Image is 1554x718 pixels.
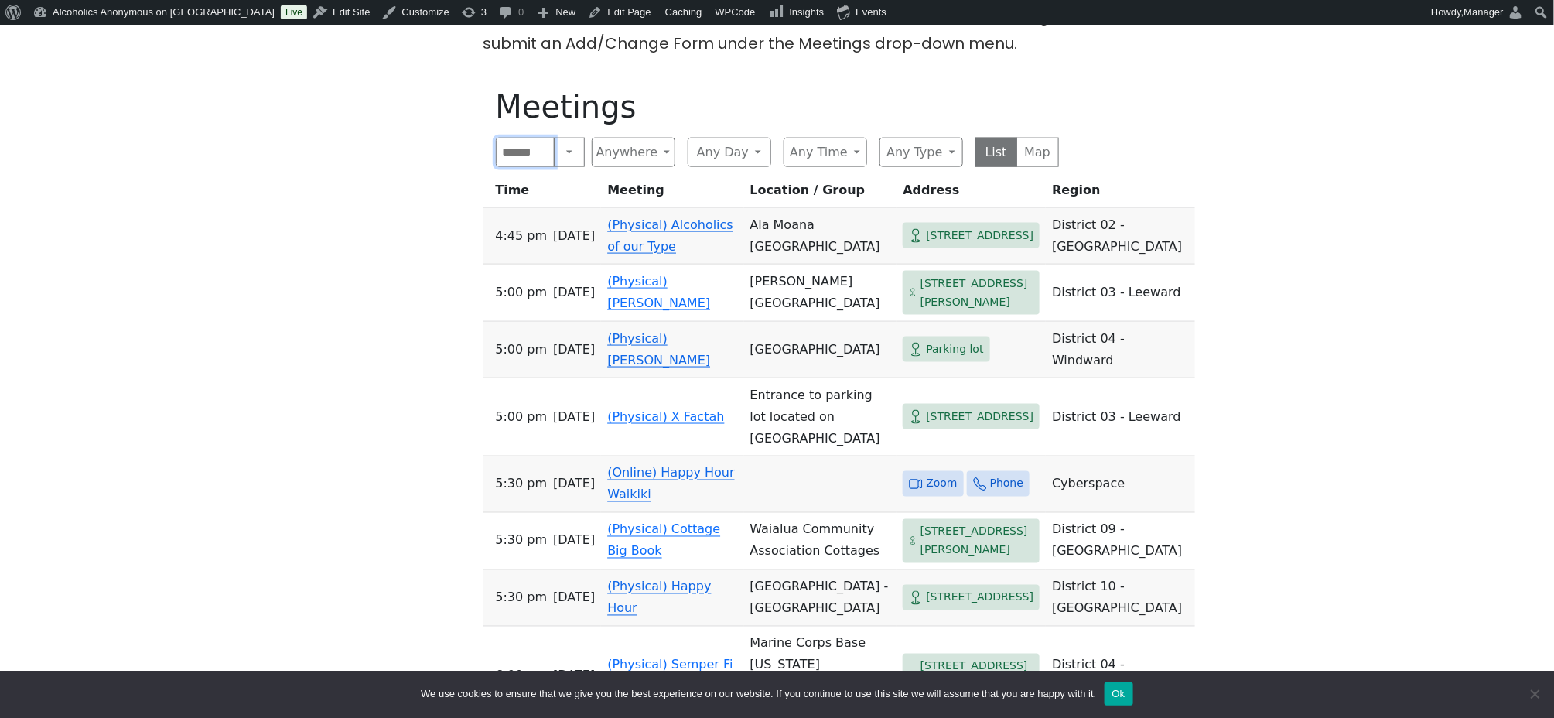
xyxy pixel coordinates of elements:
button: Any Day [688,138,771,167]
button: Any Time [784,138,867,167]
span: 5:30 PM [496,474,548,495]
th: Location / Group [744,179,897,208]
span: [DATE] [553,474,595,495]
a: (Physical) Happy Hour [607,580,711,616]
span: 5:30 PM [496,530,548,552]
td: [GEOGRAPHIC_DATA] - [GEOGRAPHIC_DATA] [744,570,897,627]
td: Ala Moana [GEOGRAPHIC_DATA] [744,208,897,265]
a: (Online) Happy Hour Waikiki [607,466,734,502]
button: Search [554,138,585,167]
span: Manager [1464,6,1504,18]
span: 4:45 PM [496,225,548,247]
button: List [975,138,1018,167]
a: (Physical) X Factah [607,409,724,424]
span: [STREET_ADDRESS][PERSON_NAME] [920,657,1034,695]
button: Anywhere [592,138,675,167]
h1: Meetings [496,88,1059,125]
td: District 03 - Leeward [1046,378,1194,456]
span: Phone [990,474,1023,494]
td: District 03 - Leeward [1046,265,1194,322]
span: 5:00 PM [496,339,548,361]
a: (Physical) [PERSON_NAME] [607,331,710,368]
a: (Physical) Semper Fi Do or Die [607,658,733,694]
span: Parking lot [926,340,983,359]
span: [DATE] [553,406,595,428]
span: [STREET_ADDRESS] [926,588,1033,607]
a: (Physical) Alcoholics of our Type [607,217,733,254]
td: District 10 - [GEOGRAPHIC_DATA] [1046,570,1194,627]
button: Any Type [879,138,963,167]
span: [DATE] [553,665,595,687]
span: [DATE] [553,530,595,552]
span: [DATE] [553,225,595,247]
span: [STREET_ADDRESS] [926,407,1033,426]
td: Waialua Community Association Cottages [744,513,897,570]
span: 5:00 PM [496,406,548,428]
td: District 09 - [GEOGRAPHIC_DATA] [1046,513,1194,570]
th: Time [483,179,602,208]
span: [DATE] [553,282,595,303]
button: Ok [1105,682,1133,706]
td: [PERSON_NAME][GEOGRAPHIC_DATA] [744,265,897,322]
th: Address [897,179,1046,208]
span: We use cookies to ensure that we give you the best experience on our website. If you continue to ... [421,686,1096,702]
td: [GEOGRAPHIC_DATA] [744,322,897,378]
input: Search [496,138,555,167]
td: District 02 - [GEOGRAPHIC_DATA] [1046,208,1194,265]
a: (Physical) Cottage Big Book [607,522,720,559]
span: No [1527,686,1542,702]
td: Entrance to parking lot located on [GEOGRAPHIC_DATA] [744,378,897,456]
span: 5:30 PM [496,587,548,609]
span: [STREET_ADDRESS][PERSON_NAME] [920,522,1034,560]
button: Map [1016,138,1059,167]
span: [STREET_ADDRESS] [926,226,1033,245]
td: Cyberspace [1046,456,1194,513]
span: [DATE] [553,587,595,609]
a: (Physical) [PERSON_NAME] [607,274,710,310]
th: Region [1046,179,1194,208]
span: Insights [790,6,825,18]
span: [DATE] [553,339,595,361]
td: District 04 - Windward [1046,322,1194,378]
a: Live [281,5,307,19]
span: Zoom [926,474,957,494]
span: 5:00 PM [496,282,548,303]
th: Meeting [601,179,743,208]
span: 6:00 PM [496,665,548,687]
span: [STREET_ADDRESS][PERSON_NAME] [920,274,1034,312]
